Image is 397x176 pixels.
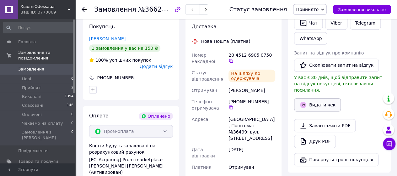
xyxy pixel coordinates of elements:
[294,153,378,166] button: Повернути гроші покупцеві
[294,50,364,55] span: Запит на відгук про компанію
[18,50,75,61] span: Замовлення та повідомлення
[192,53,215,64] span: Номер накладної
[294,16,323,30] button: Чат
[228,52,275,63] div: 20 4512 6905 0750
[3,22,74,33] input: Пошук
[383,138,395,150] button: Чат з покупцем
[192,147,215,158] span: Дата відправки
[20,4,67,9] span: XiaomiOdessaua
[333,5,391,14] button: Замовлення виконано
[338,7,386,12] span: Замовлення виконано
[192,88,217,93] span: Отримувач
[350,16,381,30] a: Telegram
[296,7,319,12] span: Прийнято
[89,36,126,41] a: [PERSON_NAME]
[138,5,183,13] span: №366293550
[20,9,75,15] div: Ваш ID: 3770869
[294,119,356,132] a: Завантажити PDF
[227,144,276,162] div: [DATE]
[71,129,73,141] span: 0
[294,59,379,72] button: Скопіювати запит на відгук
[71,76,73,82] span: 0
[294,75,382,93] span: У вас є 30 днів, щоб відправити запит на відгук покупцеві, скопіювавши посилання.
[22,129,71,141] span: Замовлення з [PERSON_NAME]
[82,6,87,13] div: Повернутися назад
[22,94,41,99] span: Виконані
[192,165,212,170] span: Платник
[192,99,219,111] span: Телефон отримувача
[22,121,63,126] span: Чекаємо на оплату
[228,70,275,82] div: На шляху до одержувача
[89,57,151,63] div: успішних покупок
[95,58,108,63] span: 100%
[227,85,276,96] div: [PERSON_NAME]
[71,85,73,91] span: 2
[22,112,42,117] span: Оплачені
[94,6,136,13] span: Замовлення
[71,112,73,117] span: 0
[294,32,327,45] a: WhatsApp
[65,94,73,99] span: 1394
[294,98,341,111] button: Видати чек
[18,148,49,154] span: Повідомлення
[227,162,276,173] div: Отримувач
[67,103,73,108] span: 146
[227,114,276,144] div: [GEOGRAPHIC_DATA], Поштомат №36499: вул. [STREET_ADDRESS]
[192,24,217,30] span: Доставка
[294,135,336,148] a: Друк PDF
[228,99,275,110] div: [PHONE_NUMBER]
[325,16,347,30] a: Viber
[192,70,223,82] span: Статус відправлення
[89,156,173,175] div: [FC_Acquiring] Prom marketplace [PERSON_NAME] [PERSON_NAME] (Активирован)
[200,38,252,44] div: Нова Пошта (платна)
[89,113,109,119] span: Оплата
[89,24,115,30] span: Покупець
[95,75,136,81] div: [PHONE_NUMBER]
[89,143,173,175] div: Кошти будуть зараховані на розрахунковий рахунок
[140,64,173,69] span: Додати відгук
[229,6,287,13] div: Статус замовлення
[71,121,73,126] span: 0
[22,85,41,91] span: Прийняті
[22,76,31,82] span: Нові
[18,39,36,45] span: Головна
[139,112,173,120] div: Оплачено
[18,159,58,164] span: Товари та послуги
[192,117,208,122] span: Адреса
[18,66,44,72] span: Замовлення
[89,44,160,52] div: 1 замовлення у вас на 150 ₴
[22,103,43,108] span: Скасовані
